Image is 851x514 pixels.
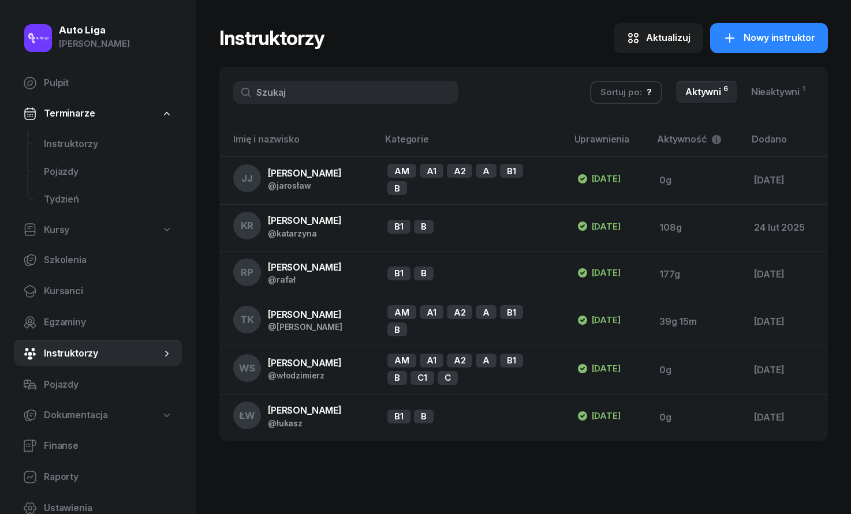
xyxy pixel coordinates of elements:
[646,31,690,46] div: Aktualizuj
[14,432,182,460] a: Finanse
[447,305,473,319] div: A2
[268,370,342,380] div: @włodzimierz
[44,164,173,179] span: Pojazdy
[420,354,443,367] div: A1
[14,371,182,399] a: Pojazdy
[676,81,737,104] a: Aktywni
[574,133,629,145] span: Uprawnienia
[59,36,130,51] div: [PERSON_NAME]
[447,354,473,367] div: A2
[268,404,342,416] span: [PERSON_NAME]
[44,106,95,121] span: Terminarze
[268,261,342,273] span: [PERSON_NAME]
[500,305,523,319] div: B1
[268,181,342,190] div: @jarosław
[14,217,182,243] a: Kursy
[241,221,254,231] span: KR
[438,371,458,385] div: C
[577,409,621,423] div: [DATE]
[659,220,736,235] div: 108g
[35,130,182,158] a: Instruktorzy
[233,133,300,145] span: Imię i nazwisko
[476,164,497,178] div: A
[659,267,736,282] div: 177g
[659,173,736,188] div: 0g
[754,173,819,188] div: [DATE]
[14,246,182,274] a: Szkolenia
[659,363,736,378] div: 0g
[590,81,662,104] button: Sortuj po:?
[240,315,254,325] span: TK
[385,133,429,145] span: Kategorie
[577,172,621,186] div: [DATE]
[44,76,173,91] span: Pulpit
[752,133,786,145] span: Dodano
[44,438,173,453] span: Finanse
[44,137,173,152] span: Instruktorzy
[35,186,182,213] a: Tydzień
[577,219,621,233] div: [DATE]
[35,158,182,186] a: Pojazdy
[754,267,819,282] div: [DATE]
[500,354,523,367] div: B1
[14,277,182,305] a: Kursanci
[268,418,342,428] div: @łukasz
[241,268,253,277] span: RP
[387,164,416,178] div: AM
[657,132,707,147] span: Aktywność
[44,284,173,299] span: Kursanci
[647,85,652,100] div: ?
[414,410,434,423] div: B
[447,164,473,178] div: A2
[414,267,434,280] div: B
[420,164,443,178] div: A1
[44,408,108,423] span: Dokumentacja
[476,305,497,319] div: A
[44,470,173,485] span: Raporty
[387,305,416,319] div: AM
[577,266,621,280] div: [DATE]
[44,346,161,361] span: Instruktorzy
[577,362,621,376] div: [DATE]
[742,81,814,104] a: Nieaktywni
[14,340,182,367] a: Instruktorzy
[387,410,410,423] div: B1
[387,322,407,336] div: B
[268,215,342,226] span: [PERSON_NAME]
[754,410,819,425] div: [DATE]
[233,81,458,104] input: Szukaj
[14,69,182,97] a: Pulpit
[268,275,342,284] div: @rafał
[387,371,407,385] div: B
[387,267,410,280] div: B1
[414,220,434,234] div: B
[14,309,182,336] a: Egzaminy
[577,313,621,327] div: [DATE]
[268,167,342,179] span: [PERSON_NAME]
[239,363,256,373] span: WS
[614,23,703,53] button: Aktualizuj
[44,377,173,392] span: Pojazdy
[59,25,130,35] div: Auto Liga
[420,305,443,319] div: A1
[410,371,434,385] div: C1
[754,314,819,329] div: [DATE]
[710,23,828,53] a: Nowy instruktor
[268,357,342,369] span: [PERSON_NAME]
[44,223,69,238] span: Kursy
[659,314,736,329] div: 39g 15m
[387,181,407,195] div: B
[500,164,523,178] div: B1
[14,463,182,491] a: Raporty
[754,363,819,378] div: [DATE]
[387,220,410,234] div: B1
[44,192,173,207] span: Tydzień
[659,410,736,425] div: 0g
[241,174,253,183] span: JJ
[268,309,342,320] span: [PERSON_NAME]
[44,253,173,268] span: Szkolenia
[14,100,182,127] a: Terminarze
[744,31,815,46] span: Nowy instruktor
[219,28,324,48] h1: Instruktorzy
[387,354,416,367] div: AM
